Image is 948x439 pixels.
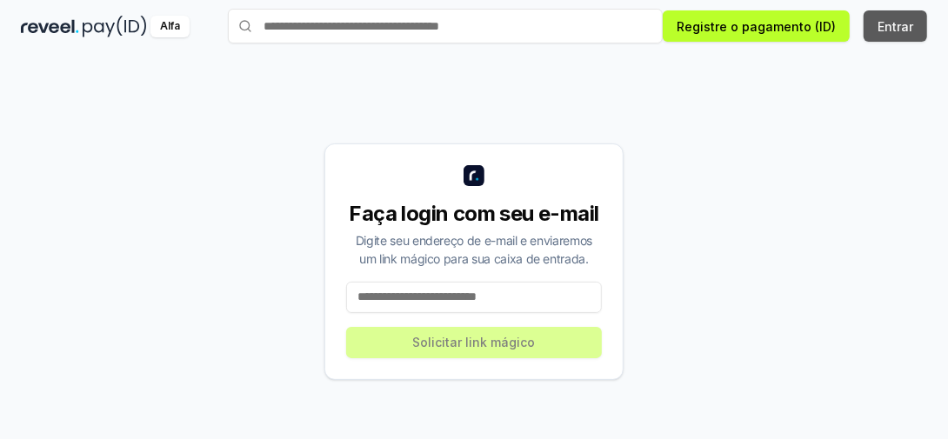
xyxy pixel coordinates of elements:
img: logo_small [464,165,484,186]
div: Faça login com seu e-mail [346,200,602,228]
div: Alfa [150,16,190,37]
img: pay_id [83,16,147,37]
div: Digite seu endereço de e-mail e enviaremos um link mágico para sua caixa de entrada. [346,231,602,268]
button: Entrar [864,10,927,42]
button: Registre o pagamento (ID) [663,10,850,42]
img: reveel_dark [21,16,79,37]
